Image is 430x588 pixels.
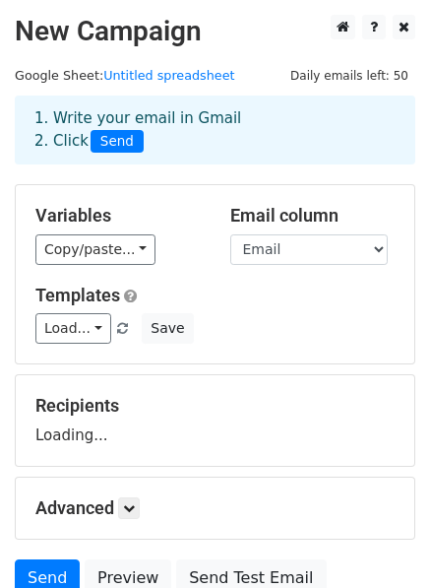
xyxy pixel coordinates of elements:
a: Load... [35,313,111,344]
a: Daily emails left: 50 [283,68,415,83]
h5: Advanced [35,497,395,519]
h2: New Campaign [15,15,415,48]
div: 1. Write your email in Gmail 2. Click [20,107,410,153]
span: Daily emails left: 50 [283,65,415,87]
div: Loading... [35,395,395,446]
small: Google Sheet: [15,68,235,83]
button: Save [142,313,193,344]
h5: Email column [230,205,396,227]
a: Copy/paste... [35,234,155,265]
a: Untitled spreadsheet [103,68,234,83]
h5: Variables [35,205,201,227]
h5: Recipients [35,395,395,417]
a: Templates [35,285,120,305]
span: Send [91,130,144,154]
